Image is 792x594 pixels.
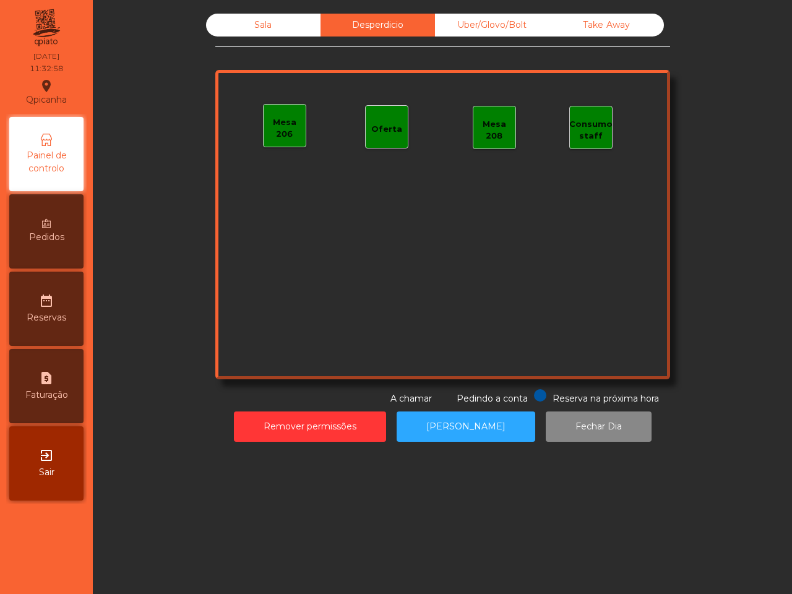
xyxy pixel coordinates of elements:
i: exit_to_app [39,448,54,463]
div: [DATE] [33,51,59,62]
span: Reserva na próxima hora [553,393,659,404]
span: Faturação [25,389,68,402]
div: Qpicanha [26,77,67,108]
div: Take Away [549,14,664,37]
div: Mesa 206 [264,116,306,140]
button: Fechar Dia [546,411,652,442]
div: Sala [206,14,321,37]
span: Sair [39,466,54,479]
i: location_on [39,79,54,93]
img: qpiato [31,6,61,49]
div: 11:32:58 [30,63,63,74]
div: Oferta [371,123,402,136]
span: Reservas [27,311,66,324]
span: Pedidos [29,231,64,244]
button: [PERSON_NAME] [397,411,535,442]
div: Uber/Glovo/Bolt [435,14,549,37]
div: Mesa 208 [473,118,515,142]
span: Pedindo a conta [457,393,528,404]
span: Painel de controlo [12,149,80,175]
i: date_range [39,293,54,308]
span: A chamar [390,393,432,404]
i: request_page [39,371,54,385]
button: Remover permissões [234,411,386,442]
div: Consumo staff [569,118,613,142]
div: Desperdicio [321,14,435,37]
